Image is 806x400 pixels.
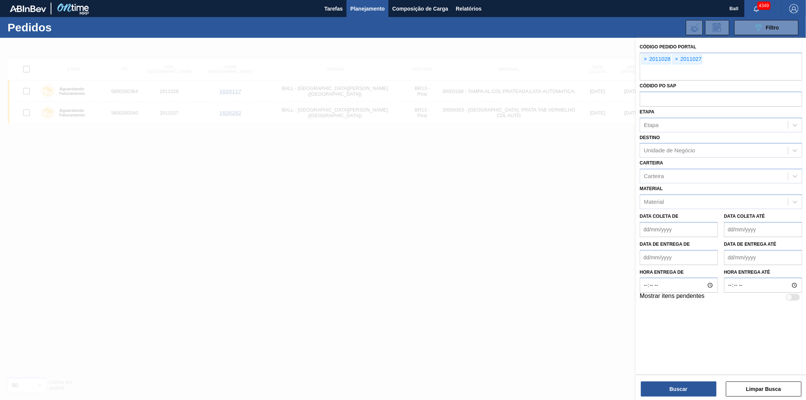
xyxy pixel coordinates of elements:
[640,250,718,265] input: dd/mm/yyyy
[705,20,729,35] div: Solicitação de Revisão de Pedidos
[10,5,46,12] img: TNhmsLtSVTkK8tSr43FrP2fwEKptu5GPRR3wAAAABJRU5ErkJggg==
[640,160,663,166] label: Carteira
[724,267,802,278] label: Hora entrega até
[640,135,660,140] label: Destino
[324,4,343,13] span: Tarefas
[392,4,448,13] span: Composição de Carga
[640,267,718,278] label: Hora entrega de
[640,44,696,50] label: Código Pedido Portal
[757,2,770,10] span: 4349
[640,242,690,247] label: Data de Entrega de
[640,214,678,219] label: Data coleta de
[724,222,802,237] input: dd/mm/yyyy
[644,198,664,205] div: Material
[640,186,663,191] label: Material
[766,25,779,31] span: Filtro
[644,122,659,128] div: Etapa
[724,250,802,265] input: dd/mm/yyyy
[456,4,481,13] span: Relatórios
[640,222,718,237] input: dd/mm/yyyy
[8,23,122,32] h1: Pedidos
[724,214,765,219] label: Data coleta até
[734,20,798,35] button: Filtro
[673,55,680,64] span: ×
[644,147,695,154] div: Unidade de Negócio
[724,242,777,247] label: Data de Entrega até
[644,173,664,180] div: Carteira
[673,54,702,64] div: 2011027
[686,20,703,35] div: Importar Negociações dos Pedidos
[640,109,654,115] label: Etapa
[744,3,769,14] button: Notificações
[640,83,676,88] label: Códido PO SAP
[642,55,649,64] span: ×
[642,54,671,64] div: 2011028
[789,4,798,13] img: Logout
[350,4,385,13] span: Planejamento
[640,293,705,302] label: Mostrar itens pendentes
